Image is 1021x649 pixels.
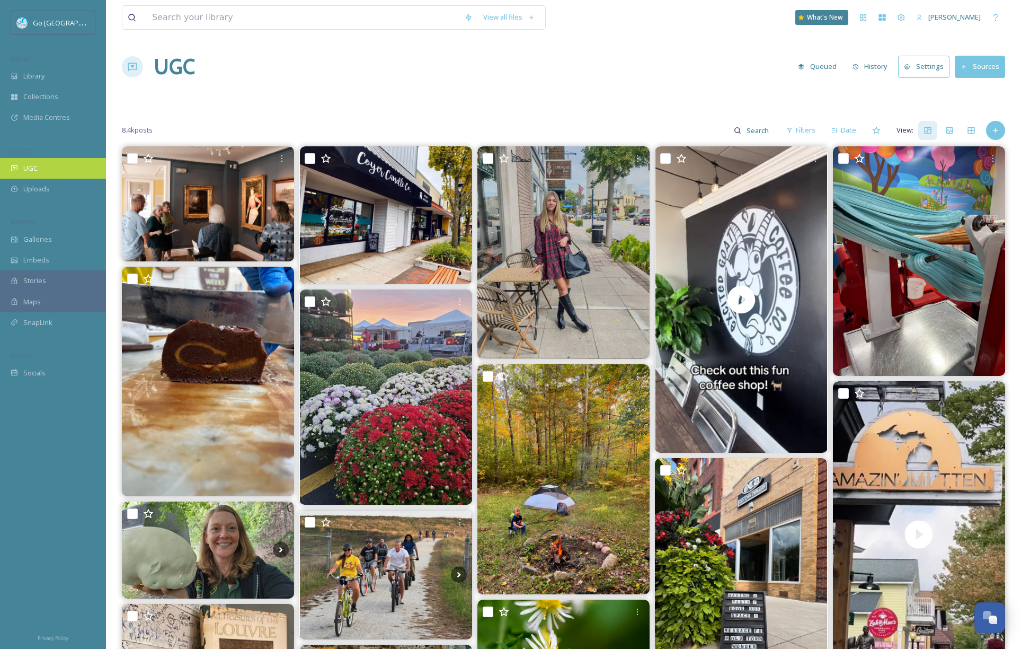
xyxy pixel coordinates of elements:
span: SOCIALS [11,352,32,359]
span: SnapLink [23,318,52,328]
span: Privacy Policy [38,635,68,642]
input: Search [741,120,776,141]
span: Maps [23,297,41,307]
button: Sources [955,56,1005,77]
span: Date [841,125,856,135]
img: thumbnail [655,146,827,453]
a: UGC [154,51,195,83]
a: History [847,56,899,77]
img: Good morning, Midland! The farmers market is open today from 7am-1pm, we hope to see you here!! #... [300,290,472,505]
span: COLLECT [11,147,33,155]
span: Go [GEOGRAPHIC_DATA] [33,17,111,28]
span: Filters [796,125,815,135]
button: Queued [793,56,842,77]
span: Collections [23,92,58,102]
span: 8.4k posts [122,125,153,135]
img: GoGreatLogo_MISkies_RegionalTrails%20%281%29.png [17,17,28,28]
video: Discover the buzz at Excited Goat Coffee in Bay City! ☕️ What’s with the goat? According to legen... [655,146,827,453]
img: The best campsites in life are free #ioscocounty #sunriseside #northeastmichigan #wolverinestate ... [477,364,650,594]
a: Privacy Policy [38,631,68,644]
img: The perfect swirl inside of Dark Sea Salt Caramel fudge 😍 [122,267,294,496]
span: MEDIA [11,55,29,63]
img: What is your favorite BLUE flavor?!? 🌕 Blue Moon 🎂 Birthday Cake 💙 Blue Raspberry 👊🏼 Sour Punch [833,146,1005,376]
img: More positive fun with Counter Cruise. This is one of my favorite rides we do every year ad we go... [300,510,472,639]
span: Socials [23,368,46,378]
span: [PERSON_NAME] [928,12,981,22]
span: Embeds [23,255,49,265]
span: WIDGETS [11,218,35,226]
span: Stories [23,276,46,286]
a: Settings [898,56,955,77]
span: Galleries [23,234,52,244]
img: Foraged Giant puffball mushroom 🤩😋🍄 #mushroomhunting #mushrooms #mushie #foragedfood #baycitystat... [122,502,294,599]
span: View: [896,125,913,135]
a: What's New [795,10,848,25]
span: Uploads [23,184,50,194]
img: Need a rainy day pick me up? Visit your favorite coffee shop for a cozy drink and make a trip dow... [300,146,472,284]
button: Open Chat [974,602,1005,633]
span: Media Centres [23,112,70,122]
span: Library [23,71,45,81]
button: Settings [898,56,949,77]
span: UGC [23,163,38,173]
img: It was a pleasure to host members of [122,146,294,261]
img: Plaid, but make it festive! 🎄✨ Our tiered plaid mini dress is giving all the cozy-cute vibes you ... [477,146,650,359]
a: View all files [478,7,540,28]
a: [PERSON_NAME] [911,7,986,28]
input: Search your library [147,6,459,29]
button: History [847,56,893,77]
a: Queued [793,56,847,77]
